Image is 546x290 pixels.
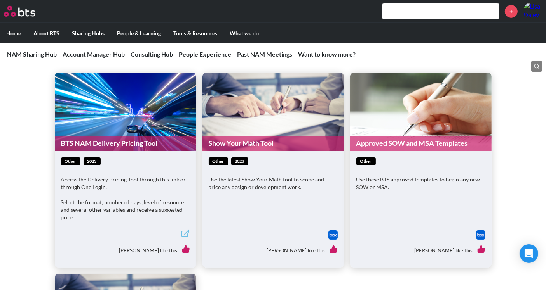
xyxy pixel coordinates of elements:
[202,136,344,151] a: Show Your Math Tool
[55,136,196,151] a: BTS NAM Delivery Pricing Tool
[223,23,265,43] label: What we do
[61,157,80,166] span: other
[66,23,111,43] label: Sharing Hubs
[61,240,190,261] div: [PERSON_NAME] like this.
[356,157,376,166] span: other
[209,157,228,166] span: other
[209,240,338,261] div: [PERSON_NAME] like this.
[476,230,485,240] a: Download file from Box
[4,6,50,17] a: Go home
[167,23,223,43] label: Tools & Resources
[356,240,485,261] div: [PERSON_NAME] like this.
[505,5,518,18] a: +
[179,50,231,58] a: People Experience
[181,229,190,240] a: External link
[4,6,35,17] img: BTS Logo
[520,244,538,263] div: Open Intercom Messenger
[523,2,542,21] img: Lisa Daley
[61,176,190,191] p: Access the Delivery Pricing Tool through this link or through One Login.
[84,157,101,166] span: 2023
[298,50,356,58] a: Want to know more?
[523,2,542,21] a: Profile
[131,50,173,58] a: Consulting Hub
[231,157,248,166] span: 2023
[61,199,190,221] p: Select the format, number of days, level of resource and several other variables and receive a su...
[111,23,167,43] label: People & Learning
[237,50,292,58] a: Past NAM Meetings
[27,23,66,43] label: About BTS
[209,176,338,191] p: Use the latest Show Your Math tool to scope and price any design or development work.
[328,230,338,240] a: Download file from Box
[476,230,485,240] img: Box logo
[356,176,485,191] p: Use these BTS approved templates to begin any new SOW or MSA.
[63,50,125,58] a: Account Manager Hub
[328,230,338,240] img: Box logo
[7,50,57,58] a: NAM Sharing Hub
[350,136,492,151] a: Approved SOW and MSA Templates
